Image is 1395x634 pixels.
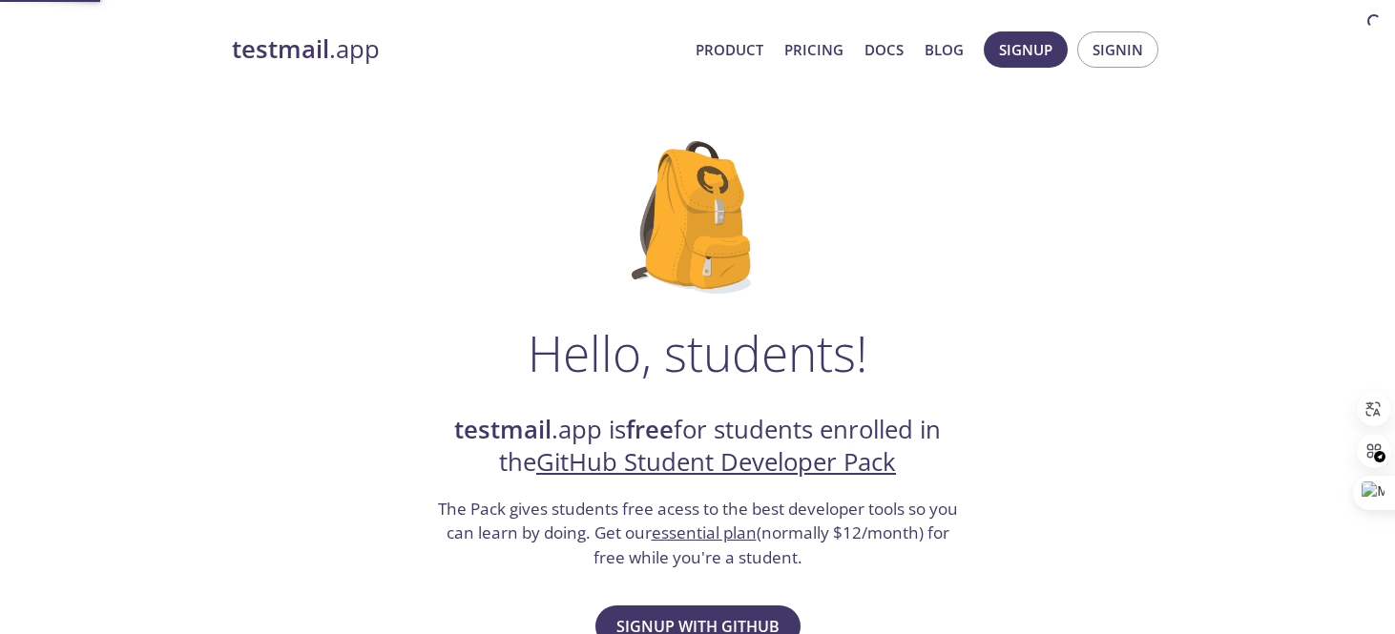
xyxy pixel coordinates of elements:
[984,31,1068,68] button: Signup
[652,522,757,543] a: essential plan
[864,37,904,62] a: Docs
[696,37,763,62] a: Product
[435,497,960,570] h3: The Pack gives students free acess to the best developer tools so you can learn by doing. Get our...
[632,141,764,294] img: github-student-backpack.png
[999,37,1052,62] span: Signup
[925,37,964,62] a: Blog
[435,414,960,480] h2: .app is for students enrolled in the
[528,324,867,381] h1: Hello, students!
[1093,37,1143,62] span: Signin
[1077,31,1158,68] button: Signin
[626,413,674,446] strong: free
[454,413,552,446] strong: testmail
[232,33,680,66] a: testmail.app
[784,37,843,62] a: Pricing
[536,445,896,479] a: GitHub Student Developer Pack
[232,32,329,66] strong: testmail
